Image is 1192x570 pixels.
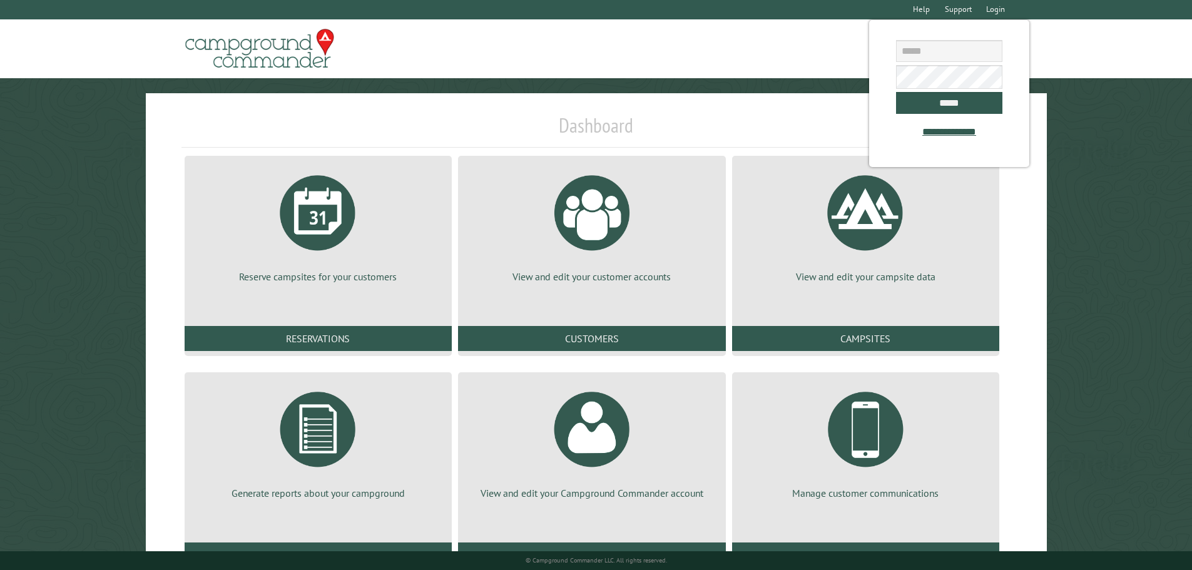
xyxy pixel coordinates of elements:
[473,270,710,283] p: View and edit your customer accounts
[473,382,710,500] a: View and edit your Campground Commander account
[458,542,725,567] a: Account
[181,113,1011,148] h1: Dashboard
[185,542,452,567] a: Reports
[747,382,984,500] a: Manage customer communications
[200,166,437,283] a: Reserve campsites for your customers
[473,166,710,283] a: View and edit your customer accounts
[732,326,999,351] a: Campsites
[185,326,452,351] a: Reservations
[200,270,437,283] p: Reserve campsites for your customers
[747,166,984,283] a: View and edit your campsite data
[747,486,984,500] p: Manage customer communications
[200,486,437,500] p: Generate reports about your campground
[747,270,984,283] p: View and edit your campsite data
[473,486,710,500] p: View and edit your Campground Commander account
[526,556,667,564] small: © Campground Commander LLC. All rights reserved.
[181,24,338,73] img: Campground Commander
[732,542,999,567] a: Communications
[458,326,725,351] a: Customers
[200,382,437,500] a: Generate reports about your campground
